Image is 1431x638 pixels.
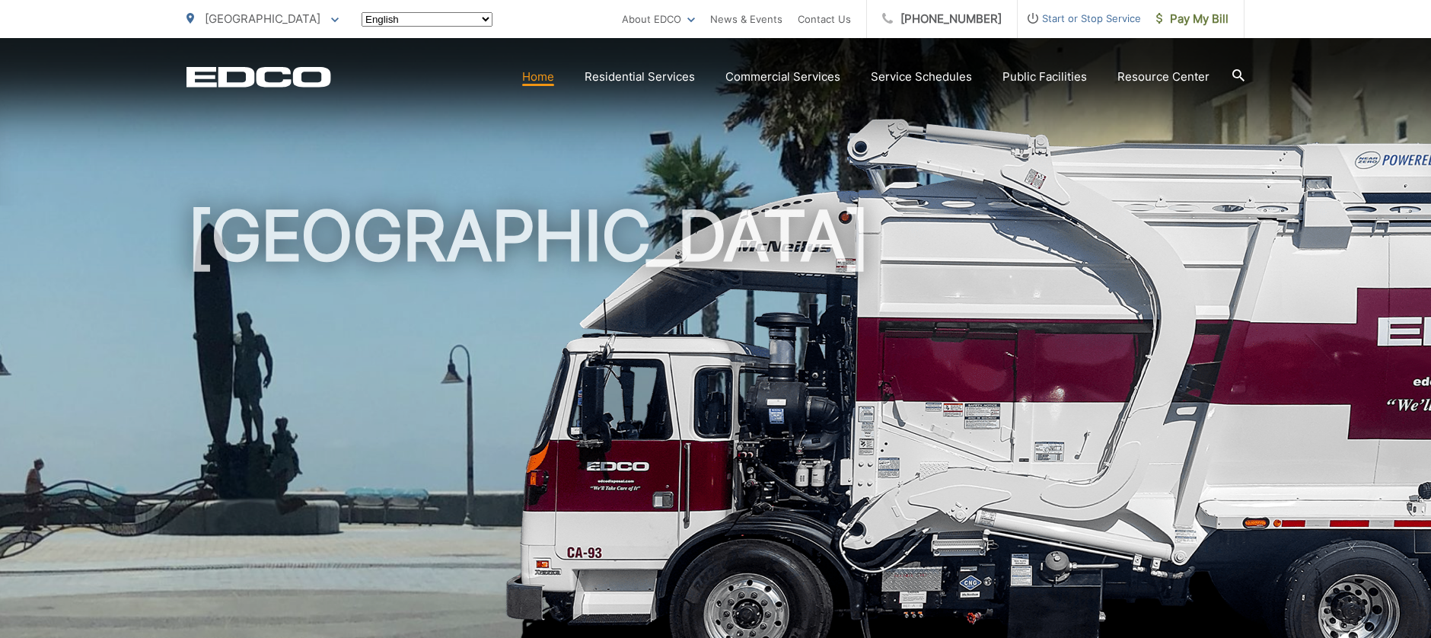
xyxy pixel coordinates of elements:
[1156,10,1229,28] span: Pay My Bill
[1002,68,1087,86] a: Public Facilities
[205,11,320,26] span: [GEOGRAPHIC_DATA]
[585,68,695,86] a: Residential Services
[871,68,972,86] a: Service Schedules
[186,66,331,88] a: EDCD logo. Return to the homepage.
[522,68,554,86] a: Home
[362,12,492,27] select: Select a language
[710,10,782,28] a: News & Events
[1117,68,1209,86] a: Resource Center
[725,68,840,86] a: Commercial Services
[622,10,695,28] a: About EDCO
[798,10,851,28] a: Contact Us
